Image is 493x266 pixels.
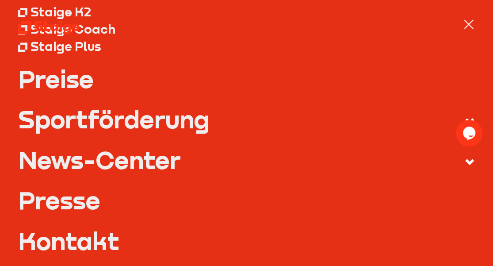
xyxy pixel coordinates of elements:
iframe: chat widget [456,120,484,146]
a: Kontakt [18,229,474,253]
a: Presse [18,188,474,212]
a: Staige Coach [18,20,474,37]
div: Sportförderung [18,107,210,131]
a: Preise [18,67,474,91]
a: Staige K2 [18,3,474,20]
div: Staige K2 [31,4,91,19]
a: Staige Plus [18,37,474,54]
div: Staige Plus [31,39,101,54]
div: News-Center [18,148,181,172]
